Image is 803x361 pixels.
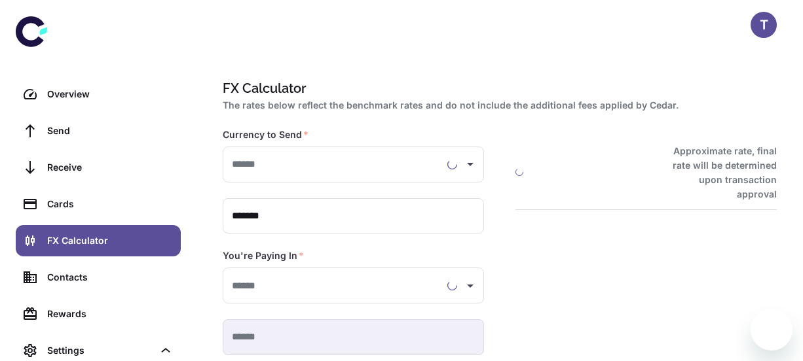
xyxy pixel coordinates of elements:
[47,197,173,211] div: Cards
[223,128,308,141] label: Currency to Send
[47,124,173,138] div: Send
[16,152,181,183] a: Receive
[16,262,181,293] a: Contacts
[47,233,173,248] div: FX Calculator
[47,270,173,284] div: Contacts
[751,12,777,38] button: T
[47,87,173,101] div: Overview
[659,144,777,201] h6: Approximate rate, final rate will be determined upon transaction approval
[223,249,304,262] label: You're Paying In
[223,78,772,98] h1: FX Calculator
[16,188,181,220] a: Cards
[47,307,173,321] div: Rewards
[751,309,793,351] iframe: Button to launch messaging window
[16,225,181,256] a: FX Calculator
[16,298,181,330] a: Rewards
[47,160,173,175] div: Receive
[16,78,181,110] a: Overview
[16,115,181,146] a: Send
[47,343,153,358] div: Settings
[461,155,479,173] button: Open
[461,277,479,295] button: Open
